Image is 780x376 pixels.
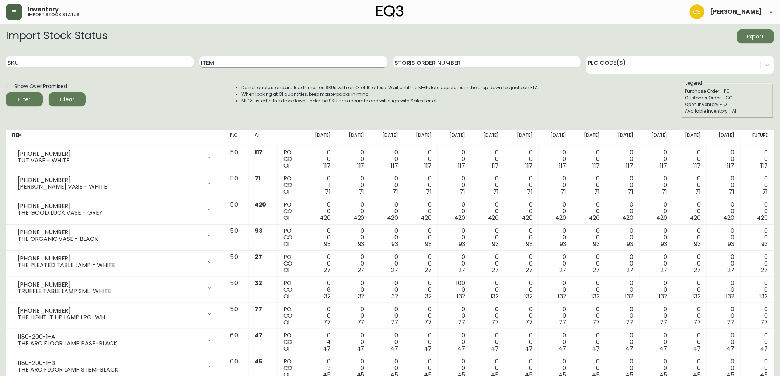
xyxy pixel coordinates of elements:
[477,175,499,195] div: 0 0
[690,214,701,222] span: 420
[283,280,297,300] div: PO CO
[359,187,365,196] span: 71
[544,175,566,195] div: 0 0
[241,91,539,98] li: When looking at OI quantities, keep masterpacks in mind.
[560,240,566,248] span: 93
[309,149,331,169] div: 0 0
[525,318,533,327] span: 77
[391,266,398,274] span: 27
[224,172,249,198] td: 5.0
[726,292,735,301] span: 132
[694,266,701,274] span: 27
[343,280,365,300] div: 0 0
[511,254,533,274] div: 0 0
[593,318,600,327] span: 77
[343,254,365,274] div: 0 0
[376,306,398,326] div: 0 0
[12,306,218,322] div: [PHONE_NUMBER]THE LIGHT IT UP LAMP LRG-WH
[18,314,202,321] div: THE LIGHT IT UP LAMP LRG-WH
[18,177,202,183] div: [PHONE_NUMBER]
[283,240,290,248] span: OI
[612,228,634,247] div: 0 0
[471,130,505,146] th: [DATE]
[713,149,734,169] div: 0 0
[477,149,499,169] div: 0 0
[425,266,432,274] span: 27
[343,228,365,247] div: 0 0
[404,130,438,146] th: [DATE]
[224,198,249,225] td: 5.0
[685,80,703,87] legend: Legend
[343,149,365,169] div: 0 0
[249,130,278,146] th: AI
[492,240,499,248] span: 93
[309,201,331,221] div: 0 0
[376,280,398,300] div: 0 0
[511,332,533,352] div: 0 0
[12,254,218,270] div: [PHONE_NUMBER]THE PLEATED TABLE LAMP - WHITE
[376,149,398,169] div: 0 0
[309,280,331,300] div: 0 8
[492,266,499,274] span: 27
[12,175,218,191] div: [PHONE_NUMBER][PERSON_NAME] VASE - WHITE
[255,174,261,183] span: 71
[673,130,707,146] th: [DATE]
[18,236,202,242] div: THE ORGANIC VASE - BLACK
[357,318,365,327] span: 77
[343,201,365,221] div: 0 0
[488,214,499,222] span: 420
[685,95,769,101] div: Customer Order - CO
[255,226,262,235] span: 93
[283,149,297,169] div: PO CO
[595,187,600,196] span: 71
[539,130,572,146] th: [DATE]
[283,292,290,301] span: OI
[645,149,667,169] div: 0 0
[685,101,769,108] div: Open Inventory - OI
[746,280,768,300] div: 0 0
[727,161,735,170] span: 117
[28,13,79,17] h5: import stock status
[527,187,533,196] span: 71
[424,318,432,327] span: 77
[612,149,634,169] div: 0 0
[425,240,432,248] span: 93
[713,228,734,247] div: 0 0
[358,240,365,248] span: 93
[18,366,202,373] div: THE ARC FLOOR LAMP STEM-BLACK
[18,334,202,340] div: 1180-200-1-A
[18,308,202,314] div: [PHONE_NUMBER]
[660,318,667,327] span: 77
[354,214,365,222] span: 420
[685,108,769,115] div: Available Inventory - AI
[746,149,768,169] div: 0 0
[626,161,634,170] span: 117
[592,292,600,301] span: 132
[309,175,331,195] div: 0 1
[690,4,704,19] img: 996bfd46d64b78802a67b62ffe4c27a2
[283,214,290,222] span: OI
[12,280,218,296] div: [PHONE_NUMBER]TRUFFLE TABLE LAMP SML-WHITE
[693,292,701,301] span: 132
[458,318,466,327] span: 77
[255,305,262,313] span: 77
[572,130,606,146] th: [DATE]
[491,292,499,301] span: 132
[12,358,218,375] div: 1180-200-1-BTHE ARC FLOOR LAMP STEM-BLACK
[358,292,365,301] span: 32
[309,228,331,247] div: 0 0
[679,201,701,221] div: 0 0
[679,149,701,169] div: 0 0
[645,254,667,274] div: 0 0
[511,175,533,195] div: 0 0
[410,149,432,169] div: 0 0
[640,130,673,146] th: [DATE]
[320,214,331,222] span: 420
[696,187,701,196] span: 71
[459,266,466,274] span: 27
[645,280,667,300] div: 0 0
[283,187,290,196] span: OI
[376,332,398,352] div: 0 0
[694,161,701,170] span: 117
[612,254,634,274] div: 0 0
